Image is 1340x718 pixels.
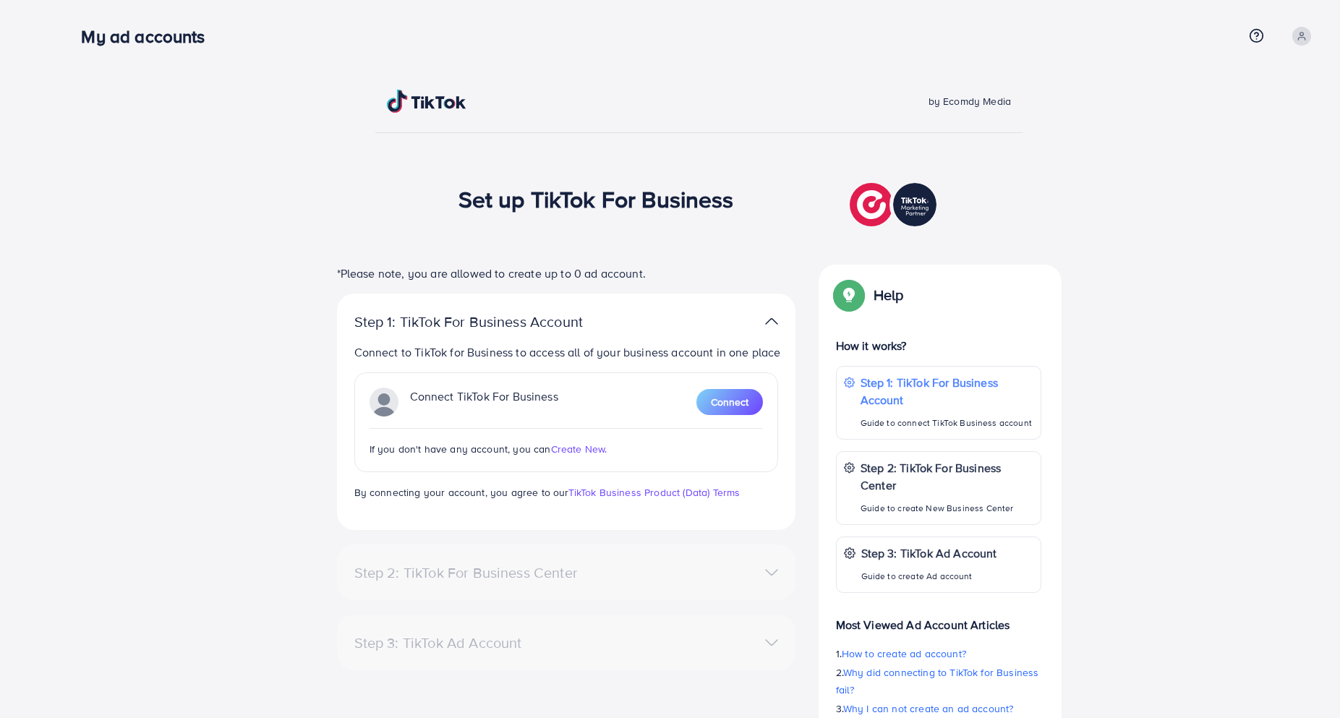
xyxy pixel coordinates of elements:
span: Why did connecting to TikTok for Business fail? [836,665,1039,697]
p: 1. [836,645,1041,662]
p: Connect TikTok For Business [410,388,558,416]
a: TikTok Business Product (Data) Terms [568,485,741,500]
img: TikTok partner [370,388,398,416]
p: Guide to create New Business Center [861,500,1033,517]
h3: My ad accounts [81,26,216,47]
img: TikTok partner [850,179,940,230]
img: TikTok partner [765,311,778,332]
p: Most Viewed Ad Account Articles [836,604,1041,633]
img: Popup guide [836,282,862,308]
p: 2. [836,664,1041,698]
p: Step 1: TikTok For Business Account [354,313,629,330]
p: How it works? [836,337,1041,354]
p: Connect to TikTok for Business to access all of your business account in one place [354,343,784,361]
span: Connect [711,395,748,409]
p: Step 3: TikTok Ad Account [861,544,997,562]
button: Connect [696,389,763,415]
span: by Ecomdy Media [929,94,1011,108]
p: 3. [836,700,1041,717]
p: Step 2: TikTok For Business Center [861,459,1033,494]
p: Help [874,286,904,304]
p: Guide to connect TikTok Business account [861,414,1033,432]
p: *Please note, you are allowed to create up to 0 ad account. [337,265,795,282]
span: If you don't have any account, you can [370,442,551,456]
span: How to create ad account? [842,646,966,661]
span: Create New. [551,442,607,456]
p: By connecting your account, you agree to our [354,484,778,501]
p: Guide to create Ad account [861,568,997,585]
img: TikTok [387,90,466,113]
span: Why I can not create an ad account? [843,701,1014,716]
h1: Set up TikTok For Business [458,185,734,213]
p: Step 1: TikTok For Business Account [861,374,1033,409]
